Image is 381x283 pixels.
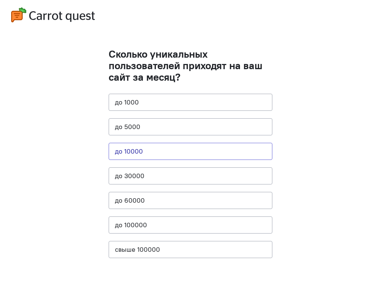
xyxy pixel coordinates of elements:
[109,48,272,83] h1: Сколько уникальных пользователей приходят на ваш сайт за месяц?
[109,241,272,258] button: свыше 100000
[109,94,272,111] button: до 1000
[109,118,272,135] button: до 5000
[109,192,272,209] button: до 60000
[109,143,272,160] button: до 10000
[109,216,272,234] button: до 100000
[109,167,272,184] button: до 30000
[11,7,95,22] img: logo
